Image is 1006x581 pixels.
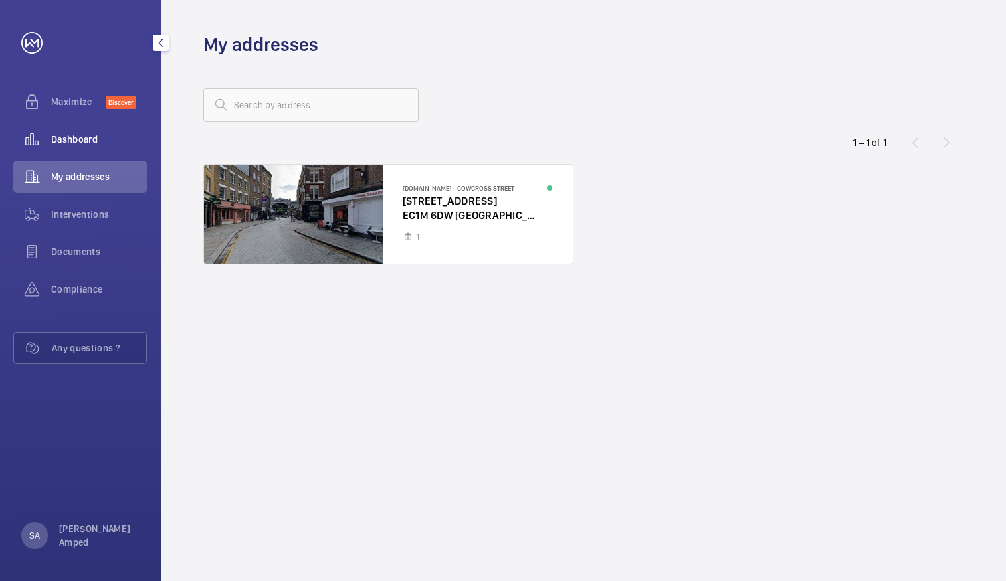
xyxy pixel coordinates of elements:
[51,245,147,258] span: Documents
[203,32,318,57] h1: My addresses
[52,341,146,355] span: Any questions ?
[51,170,147,183] span: My addresses
[106,96,136,109] span: Discover
[51,207,147,221] span: Interventions
[203,88,419,122] input: Search by address
[853,136,886,149] div: 1 – 1 of 1
[51,95,106,108] span: Maximize
[29,529,40,542] p: SA
[59,522,139,549] p: [PERSON_NAME] Amped
[51,133,147,146] span: Dashboard
[51,282,147,296] span: Compliance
